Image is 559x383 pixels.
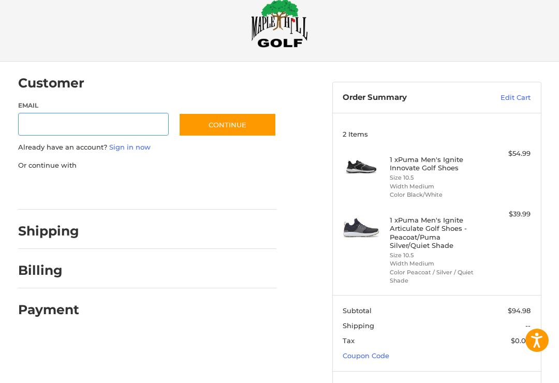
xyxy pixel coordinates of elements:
li: Color Peacoat / Silver / Quiet Shade [390,268,481,285]
h3: 2 Items [343,130,531,138]
span: Tax [343,336,355,345]
span: $94.98 [508,306,531,315]
p: Already have an account? [18,142,276,153]
h2: Shipping [18,223,79,239]
iframe: PayPal-paypal [14,181,92,199]
h2: Customer [18,75,84,91]
li: Width Medium [390,182,481,191]
div: $39.99 [483,209,531,219]
h4: 1 x Puma Men's Ignite Articulate Golf Shoes - Peacoat/Puma Silver/Quiet Shade [390,216,481,249]
div: $54.99 [483,149,531,159]
span: $0.00 [511,336,531,345]
li: Width Medium [390,259,481,268]
iframe: PayPal-paylater [102,181,180,199]
h2: Payment [18,302,79,318]
span: Shipping [343,321,374,330]
a: Edit Cart [470,93,531,103]
h4: 1 x Puma Men's Ignite Innovate Golf Shoes [390,155,481,172]
a: Coupon Code [343,351,389,360]
a: Sign in now [109,143,151,151]
h2: Billing [18,262,79,278]
span: Subtotal [343,306,372,315]
p: Or continue with [18,160,276,171]
iframe: PayPal-venmo [190,181,268,199]
h3: Order Summary [343,93,470,103]
button: Continue [179,113,276,137]
label: Email [18,101,169,110]
li: Color Black/White [390,190,481,199]
span: -- [525,321,531,330]
li: Size 10.5 [390,173,481,182]
li: Size 10.5 [390,251,481,260]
